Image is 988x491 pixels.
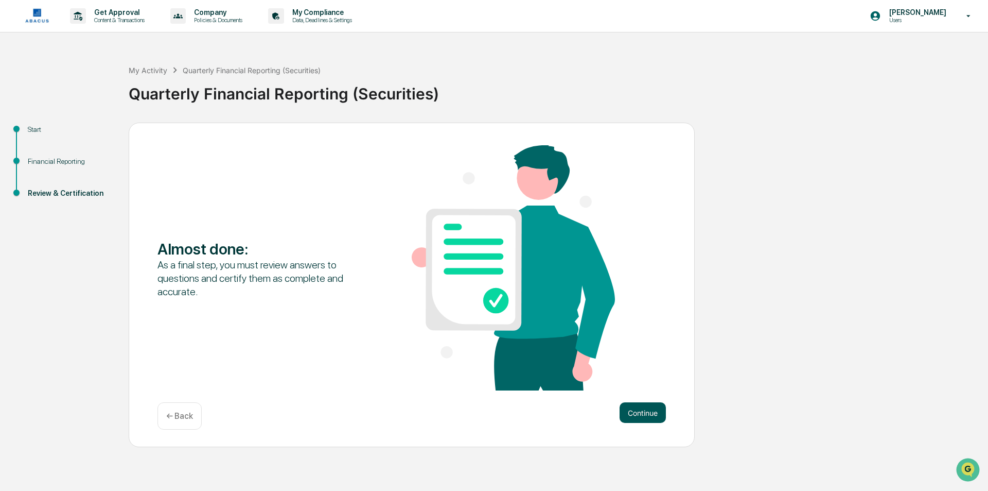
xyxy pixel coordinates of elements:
[28,188,112,199] div: Review & Certification
[35,79,169,89] div: Start new chat
[86,16,150,24] p: Content & Transactions
[183,66,321,75] div: Quarterly Financial Reporting (Securities)
[21,130,66,140] span: Preclearance
[129,66,167,75] div: My Activity
[620,402,666,423] button: Continue
[955,457,983,485] iframe: Open customer support
[157,240,361,258] div: Almost done :
[102,175,125,182] span: Pylon
[186,8,248,16] p: Company
[881,16,951,24] p: Users
[175,82,187,94] button: Start new chat
[284,8,357,16] p: My Compliance
[166,411,193,421] p: ← Back
[10,79,29,97] img: 1746055101610-c473b297-6a78-478c-a979-82029cc54cd1
[73,174,125,182] a: Powered byPylon
[881,8,951,16] p: [PERSON_NAME]
[75,131,83,139] div: 🗄️
[10,22,187,38] p: How can we help?
[10,131,19,139] div: 🖐️
[28,124,112,135] div: Start
[6,126,70,144] a: 🖐️Preclearance
[28,156,112,167] div: Financial Reporting
[157,258,361,298] div: As a final step, you must review answers to questions and certify them as complete and accurate.
[21,149,65,160] span: Data Lookup
[6,145,69,164] a: 🔎Data Lookup
[85,130,128,140] span: Attestations
[86,8,150,16] p: Get Approval
[70,126,132,144] a: 🗄️Attestations
[10,150,19,159] div: 🔎
[412,145,615,391] img: Almost done
[25,4,49,28] img: logo
[35,89,130,97] div: We're available if you need us!
[129,76,983,103] div: Quarterly Financial Reporting (Securities)
[186,16,248,24] p: Policies & Documents
[284,16,357,24] p: Data, Deadlines & Settings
